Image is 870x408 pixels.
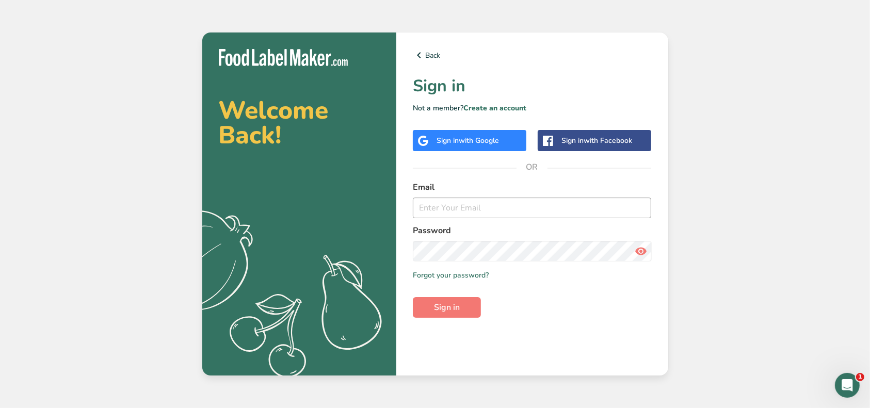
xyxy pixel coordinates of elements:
input: Enter Your Email [413,198,652,218]
a: Forgot your password? [413,270,489,281]
label: Password [413,224,652,237]
button: Sign in [413,297,481,318]
a: Create an account [463,103,526,113]
div: Sign in [561,135,632,146]
span: 1 [856,373,864,381]
h1: Sign in [413,74,652,99]
span: with Facebook [584,136,632,145]
iframe: Intercom live chat [835,373,860,398]
img: Food Label Maker [219,49,348,66]
p: Not a member? [413,103,652,113]
a: Back [413,49,652,61]
span: Sign in [434,301,460,314]
div: Sign in [437,135,499,146]
span: with Google [459,136,499,145]
h2: Welcome Back! [219,98,380,148]
label: Email [413,181,652,193]
span: OR [517,152,547,183]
